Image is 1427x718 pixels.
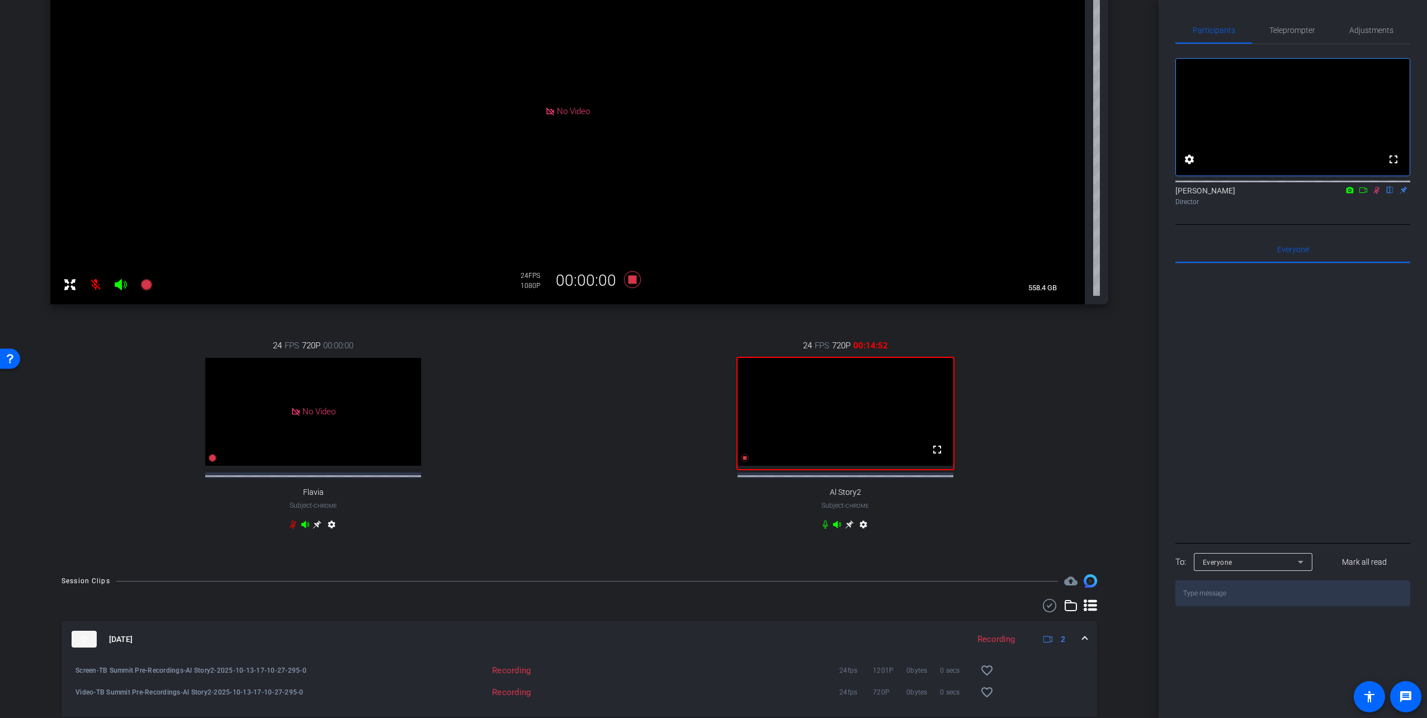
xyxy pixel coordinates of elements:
[844,502,845,509] span: -
[528,272,540,280] span: FPS
[72,631,97,648] img: thumb-nail
[980,664,994,677] mat-icon: favorite_border
[303,407,336,417] span: No Video
[857,520,870,533] mat-icon: settings
[930,443,944,456] mat-icon: fullscreen
[839,665,873,676] span: 24fps
[1399,690,1412,703] mat-icon: message
[853,339,888,352] span: 00:14:52
[1319,552,1411,572] button: Mark all read
[75,665,335,676] span: Screen-TB Summit Pre-Recordings-Al Story2-2025-10-13-17-10-27-295-0
[325,520,338,533] mat-icon: settings
[940,687,974,698] span: 0 secs
[1183,153,1196,166] mat-icon: settings
[1363,690,1376,703] mat-icon: accessibility
[302,339,320,352] span: 720P
[303,488,324,497] span: Flavia
[839,687,873,698] span: 24fps
[1064,574,1078,588] mat-icon: cloud_upload
[75,687,335,698] span: Video-TB Summit Pre-Recordings-Al Story2-2025-10-13-17-10-27-295-0
[980,686,994,699] mat-icon: favorite_border
[335,687,537,698] div: Recording
[521,281,549,290] div: 1080P
[830,488,861,497] span: Al Story2
[323,339,353,352] span: 00:00:00
[549,271,623,290] div: 00:00:00
[1349,26,1393,34] span: Adjustments
[109,634,133,645] span: [DATE]
[972,633,1020,646] div: Recording
[832,339,850,352] span: 720P
[62,621,1097,657] mat-expansion-panel-header: thumb-nail[DATE]Recording2
[873,687,906,698] span: 720P
[557,106,590,116] span: No Video
[1024,281,1061,295] span: 558.4 GB
[1342,556,1387,568] span: Mark all read
[1277,245,1309,253] span: Everyone
[1175,185,1410,207] div: [PERSON_NAME]
[1193,26,1235,34] span: Participants
[906,687,940,698] span: 0bytes
[335,665,537,676] div: Recording
[312,502,314,509] span: -
[873,665,906,676] span: 1201P
[521,271,549,280] div: 24
[285,339,299,352] span: FPS
[1084,574,1097,588] img: Session clips
[906,665,940,676] span: 0bytes
[273,339,282,352] span: 24
[1383,185,1397,195] mat-icon: flip
[940,665,974,676] span: 0 secs
[1203,559,1232,566] span: Everyone
[845,503,869,509] span: Chrome
[803,339,812,352] span: 24
[62,657,1097,717] div: thumb-nail[DATE]Recording2
[821,500,869,511] span: Subject
[62,575,110,587] div: Session Clips
[314,503,337,509] span: Chrome
[1064,574,1078,588] span: Destinations for your clips
[1175,556,1186,569] div: To:
[290,500,337,511] span: Subject
[1387,153,1400,166] mat-icon: fullscreen
[1175,197,1410,207] div: Director
[1061,634,1065,645] span: 2
[1269,26,1315,34] span: Teleprompter
[815,339,829,352] span: FPS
